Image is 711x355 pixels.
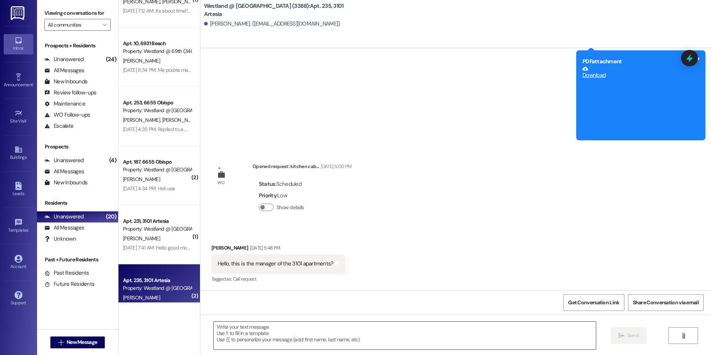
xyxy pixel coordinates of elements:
div: New Inbounds [44,179,87,187]
div: Maintenance [44,100,85,108]
a: Leads [4,180,33,200]
button: Get Conversation Link [563,294,624,311]
span: [PERSON_NAME] [123,294,160,301]
div: Property: Westland @ [GEOGRAPHIC_DATA] (3388) [123,284,191,292]
i:  [103,22,107,28]
i:  [618,333,624,339]
div: Apt. 253, 6655 Obispo [123,99,191,107]
span: [PERSON_NAME] [123,235,160,242]
div: Property: Westland @ [GEOGRAPHIC_DATA] (3388) [123,107,191,114]
span: [PERSON_NAME] [123,176,160,182]
div: Property: Westland @ [GEOGRAPHIC_DATA] (3388) [123,166,191,174]
b: Westland @ [GEOGRAPHIC_DATA] (3388): Apt. 235, 3101 Artesia [204,2,352,18]
div: Unknown [44,235,76,243]
div: [PERSON_NAME]. ([EMAIL_ADDRESS][DOMAIN_NAME]) [204,20,340,28]
button: Send [611,327,647,344]
input: All communities [48,19,99,31]
span: Send [627,332,639,339]
i:  [681,333,686,339]
div: Prospects [37,143,118,151]
span: • [27,117,28,123]
b: Priority [259,192,277,199]
div: Property: Westland @ 69th (3400) [123,47,191,55]
div: [DATE] 8:34 PM: Me podria mandar el link , para pagar la renta por favor [123,67,276,73]
a: Site Visit • [4,107,33,127]
div: WO Follow-ups [44,111,90,119]
div: [DATE] 5:48 PM [248,244,280,252]
b: PDF attachment [583,58,622,65]
div: Review follow-ups [44,89,96,97]
div: Opened request: kitchen cab... [253,163,351,173]
div: [DATE] 7:12 AM: It's about time!!! It's disgusting how you've inconvenienced your tenants for mor... [123,7,395,14]
div: Apt. 231, 3101 Artesia [123,217,191,225]
div: WO [217,179,224,187]
div: All Messages [44,224,84,232]
div: [DATE] 4:35 PM: Replied to a message:Could you guys also do something about all the dog **** ever... [123,126,375,133]
div: (24) [104,54,118,65]
span: [PERSON_NAME] [162,117,199,123]
a: Templates • [4,216,33,236]
a: Inbox [4,34,33,54]
div: [DATE] 4:34 PM: Hell uea [123,185,175,192]
div: Residents [37,199,118,207]
div: Apt. 187, 6655 Obispo [123,158,191,166]
div: : Low [259,190,307,201]
div: Past + Future Residents [37,256,118,264]
div: [PERSON_NAME] [211,244,346,254]
a: Buildings [4,143,33,163]
b: Status [259,180,276,188]
div: [DATE] 7:41 AM: Hello good morning is this Ms.Elnora? [123,244,235,251]
div: (20) [104,211,118,222]
div: Unanswered [44,213,84,221]
div: Apt. 10, 6931 Beach [123,40,191,47]
i:  [58,339,64,345]
button: Share Conversation via email [628,294,704,311]
div: Property: Westland @ [GEOGRAPHIC_DATA] (3388) [123,225,191,233]
div: Tagged as: [211,274,346,284]
span: [PERSON_NAME] [123,57,160,64]
div: Prospects + Residents [37,42,118,50]
div: Unanswered [44,56,84,63]
a: Support [4,289,33,309]
div: All Messages [44,67,84,74]
button: New Message [50,336,105,348]
span: Get Conversation Link [568,299,619,307]
iframe: Download https://res.cloudinary.com/residesk/image/upload/v1630536040/ad0bqyv1xcfbi1jbjlam.pdf [583,79,694,135]
a: Download [583,66,694,79]
div: (4) [107,155,118,166]
div: Future Residents [44,280,94,288]
div: Apt. 235, 3101 Artesia [123,277,191,284]
div: [DATE] 5:00 PM [319,163,351,170]
div: Unanswered [44,157,84,164]
span: New Message [67,338,97,346]
span: • [29,227,30,232]
div: New Inbounds [44,78,87,86]
div: Past Residents [44,269,89,277]
label: Show details [277,204,304,211]
div: Escalate [44,122,73,130]
span: [PERSON_NAME] [123,117,162,123]
img: ResiDesk Logo [11,6,26,20]
span: Call request [233,276,256,282]
div: : Scheduled [259,178,307,190]
a: Account [4,252,33,272]
div: All Messages [44,168,84,175]
div: Hello, this is the manager of the 3101 apartments? [218,260,334,268]
span: • [33,81,34,86]
label: Viewing conversations for [44,7,111,19]
span: Share Conversation via email [633,299,699,307]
